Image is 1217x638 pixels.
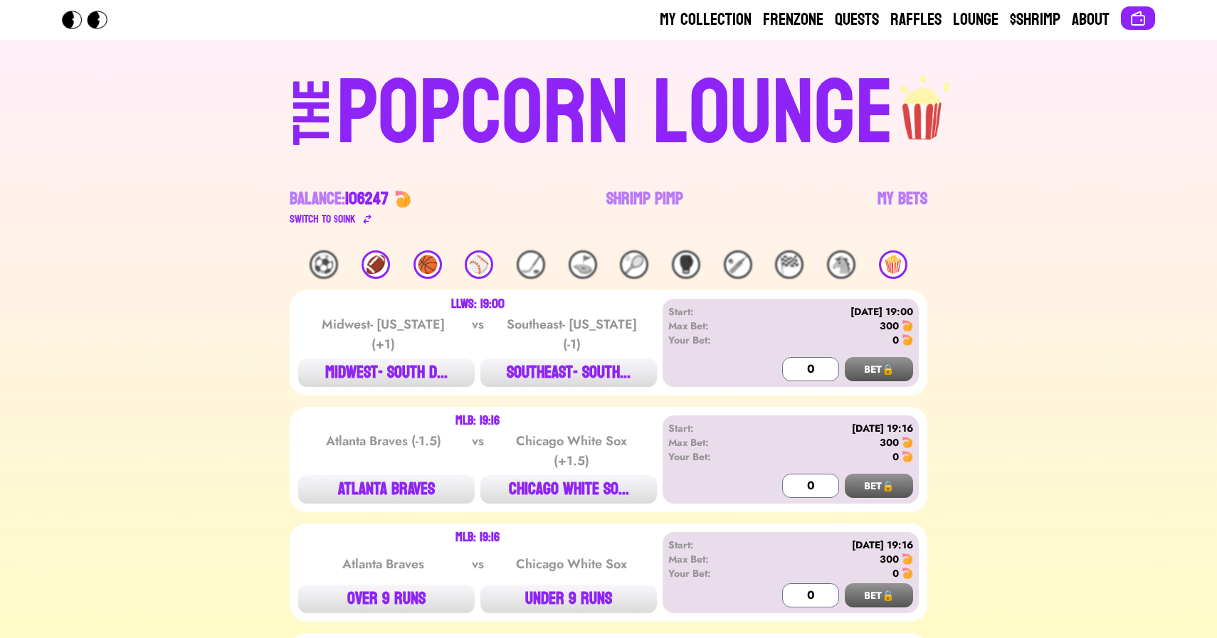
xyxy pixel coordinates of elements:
div: Your Bet: [668,333,750,347]
a: About [1072,9,1110,31]
div: 🎾 [620,250,648,279]
div: 0 [892,566,899,580]
div: ⚾️ [465,250,493,279]
div: Chicago White Sox (+1.5) [500,431,643,471]
div: [DATE] 19:16 [750,538,913,552]
div: 0 [892,450,899,464]
div: Your Bet: [668,566,750,580]
img: Connect wallet [1129,10,1147,27]
button: SOUTHEAST- SOUTH... [480,358,657,387]
div: [DATE] 19:00 [750,304,913,319]
img: 🍤 [902,334,913,346]
div: 🏏 [724,250,752,279]
div: Chicago White Sox [500,554,643,574]
a: Quests [835,9,879,31]
img: 🍤 [902,451,913,462]
div: Switch to $ OINK [290,211,356,228]
div: Max Bet: [668,435,750,450]
div: Balance: [290,188,389,211]
div: 🥊 [672,250,700,279]
div: 🏈 [362,250,390,279]
button: BET🔒 [845,357,913,381]
div: Start: [668,421,750,435]
div: THE [287,79,338,174]
div: vs [469,314,487,354]
div: 🏒 [517,250,545,279]
img: 🍤 [902,320,913,331]
a: My Collection [660,9,752,31]
div: 🏁 [775,250,804,279]
div: MLB: 19:16 [455,415,500,427]
div: 300 [880,552,899,566]
button: ATLANTA BRAVES [298,475,475,504]
div: POPCORN LOUNGE [337,68,894,159]
div: MLB: 19:16 [455,532,500,543]
a: Raffles [890,9,942,31]
div: Southeast- [US_STATE] (-1) [500,314,643,354]
div: Start: [668,304,750,319]
a: $Shrimp [1010,9,1060,31]
button: UNDER 9 RUNS [480,585,657,613]
div: 🐴 [827,250,855,279]
img: 🍤 [902,553,913,565]
img: Popcorn [62,11,119,29]
button: MIDWEST- SOUTH D... [298,358,475,387]
div: Your Bet: [668,450,750,464]
img: 🍤 [394,191,411,208]
div: Midwest- [US_STATE] (+1) [312,314,455,354]
a: Lounge [953,9,999,31]
button: BET🔒 [845,583,913,607]
span: 106247 [345,184,389,214]
button: OVER 9 RUNS [298,585,475,613]
div: vs [469,554,487,574]
div: Start: [668,538,750,552]
img: 🍤 [902,568,913,579]
button: BET🔒 [845,474,913,498]
div: 🏀 [413,250,442,279]
div: 300 [880,435,899,450]
div: [DATE] 19:16 [750,421,913,435]
div: Max Bet: [668,319,750,333]
div: 0 [892,333,899,347]
a: My Bets [878,188,927,228]
img: 🍤 [902,437,913,448]
div: vs [469,431,487,471]
div: LLWS: 19:00 [451,299,505,310]
div: Atlanta Braves [312,554,455,574]
div: 🍿 [879,250,907,279]
div: Max Bet: [668,552,750,566]
div: ⛳️ [569,250,597,279]
a: THEPOPCORN LOUNGEpopcorn [170,63,1047,159]
div: 300 [880,319,899,333]
a: Frenzone [763,9,823,31]
div: Atlanta Braves (-1.5) [312,431,455,471]
div: ⚽️ [310,250,338,279]
a: Shrimp Pimp [606,188,683,228]
button: CHICAGO WHITE SO... [480,475,657,504]
img: popcorn [894,63,952,142]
